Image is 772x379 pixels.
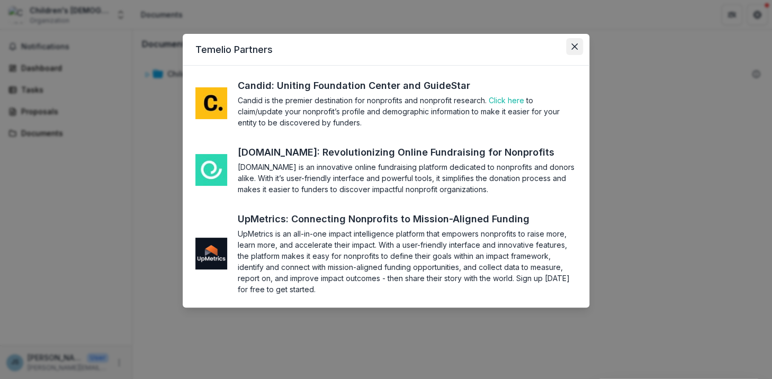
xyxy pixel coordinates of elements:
button: Close [566,38,583,55]
section: UpMetrics is an all-in-one impact intelligence platform that empowers nonprofits to raise more, l... [238,228,577,295]
a: UpMetrics: Connecting Nonprofits to Mission-Aligned Funding [238,212,549,226]
a: [DOMAIN_NAME]: Revolutionizing Online Fundraising for Nonprofits [238,145,574,159]
a: Candid: Uniting Foundation Center and GuideStar [238,78,490,93]
img: me [195,238,227,269]
section: [DOMAIN_NAME] is an innovative online fundraising platform dedicated to nonprofits and donors ali... [238,161,577,195]
section: Candid is the premier destination for nonprofits and nonprofit research. to claim/update your non... [238,95,577,128]
img: me [195,154,227,186]
img: me [195,87,227,119]
header: Temelio Partners [183,34,589,66]
a: Click here [489,96,524,105]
